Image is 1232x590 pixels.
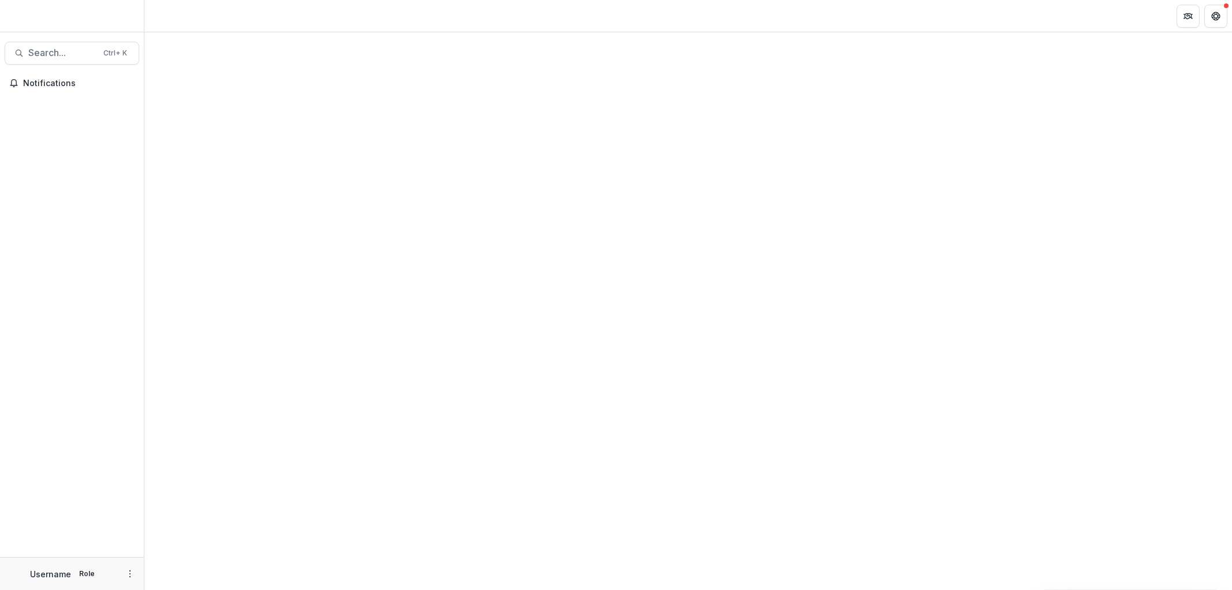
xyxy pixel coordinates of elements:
button: Get Help [1204,5,1227,28]
p: Role [76,569,98,579]
button: Search... [5,42,139,65]
p: Username [30,568,71,580]
button: Partners [1177,5,1200,28]
div: Ctrl + K [101,47,129,60]
button: More [123,567,137,581]
span: Notifications [23,79,135,88]
nav: breadcrumb [149,8,198,24]
span: Search... [28,47,96,58]
button: Notifications [5,74,139,92]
